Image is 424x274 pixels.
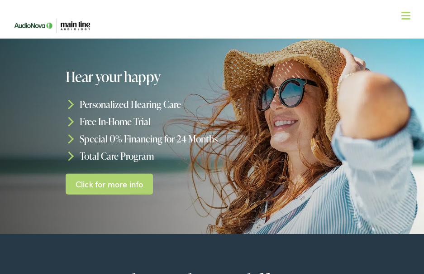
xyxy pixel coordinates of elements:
a: What We Offer [15,36,416,64]
li: Free In-Home Trial [66,113,362,130]
a: Click for more info [66,173,153,195]
li: Special 0% Financing for 24 Months [66,130,362,147]
h1: Hear your happy [66,68,210,84]
li: Total Care Program [66,147,362,165]
li: Personalized Hearing Care [66,96,362,113]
